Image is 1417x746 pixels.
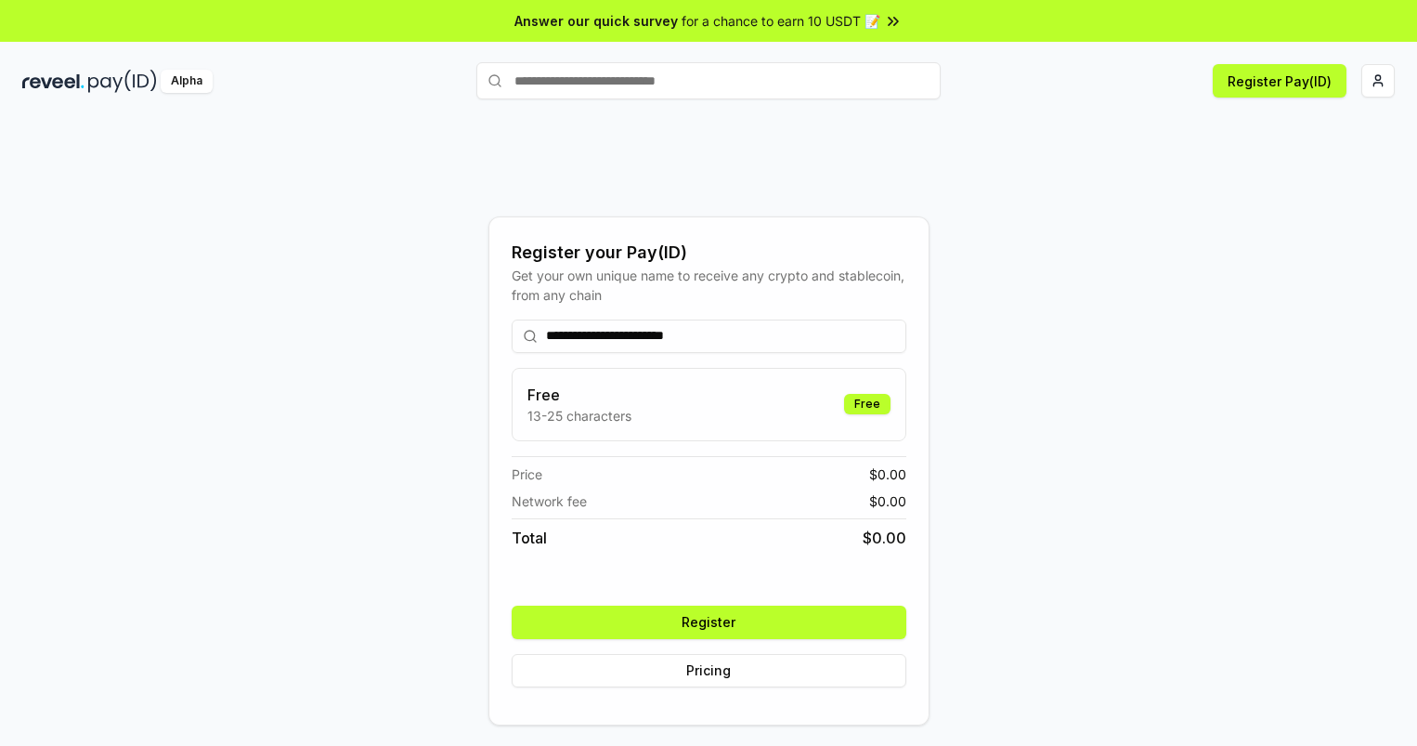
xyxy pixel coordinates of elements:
[512,266,906,305] div: Get your own unique name to receive any crypto and stablecoin, from any chain
[512,491,587,511] span: Network fee
[1213,64,1346,98] button: Register Pay(ID)
[88,70,157,93] img: pay_id
[512,606,906,639] button: Register
[844,394,890,414] div: Free
[512,240,906,266] div: Register your Pay(ID)
[869,491,906,511] span: $ 0.00
[512,527,547,549] span: Total
[682,11,880,31] span: for a chance to earn 10 USDT 📝
[161,70,213,93] div: Alpha
[863,527,906,549] span: $ 0.00
[527,384,631,406] h3: Free
[869,465,906,484] span: $ 0.00
[512,654,906,687] button: Pricing
[527,406,631,425] p: 13-25 characters
[514,11,678,31] span: Answer our quick survey
[512,465,542,484] span: Price
[22,70,84,93] img: reveel_dark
